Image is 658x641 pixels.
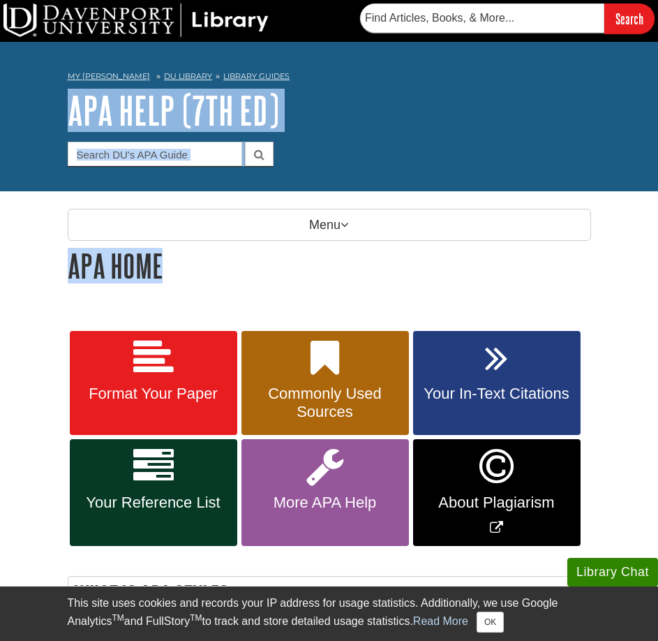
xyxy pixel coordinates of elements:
a: DU Library [164,71,212,81]
a: My [PERSON_NAME] [68,71,150,82]
span: Your Reference List [80,494,227,512]
span: Commonly Used Sources [252,385,398,421]
a: Your In-Text Citations [413,331,581,436]
sup: TM [112,613,124,623]
a: Library Guides [223,71,290,81]
button: Library Chat [567,558,658,587]
a: Link opens in new window [413,439,581,546]
h2: What is APA Style? [68,577,590,614]
a: Commonly Used Sources [241,331,409,436]
a: Format Your Paper [70,331,237,436]
span: More APA Help [252,494,398,512]
button: Close [477,612,504,633]
a: Read More [413,615,468,627]
sup: TM [190,613,202,623]
input: Search [604,3,655,34]
nav: breadcrumb [68,67,591,89]
a: Your Reference List [70,439,237,546]
p: Menu [68,209,591,241]
span: About Plagiarism [424,494,570,512]
a: APA Help (7th Ed) [68,89,279,132]
span: Your In-Text Citations [424,385,570,403]
span: Format Your Paper [80,385,227,403]
a: More APA Help [241,439,409,546]
input: Find Articles, Books, & More... [360,3,604,33]
form: Searches DU Library's articles, books, and more [360,3,655,34]
div: This site uses cookies and records your IP address for usage statistics. Additionally, we use Goo... [68,595,591,633]
input: Search DU's APA Guide [68,142,242,166]
img: DU Library [3,3,269,37]
h1: APA Home [68,248,591,283]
